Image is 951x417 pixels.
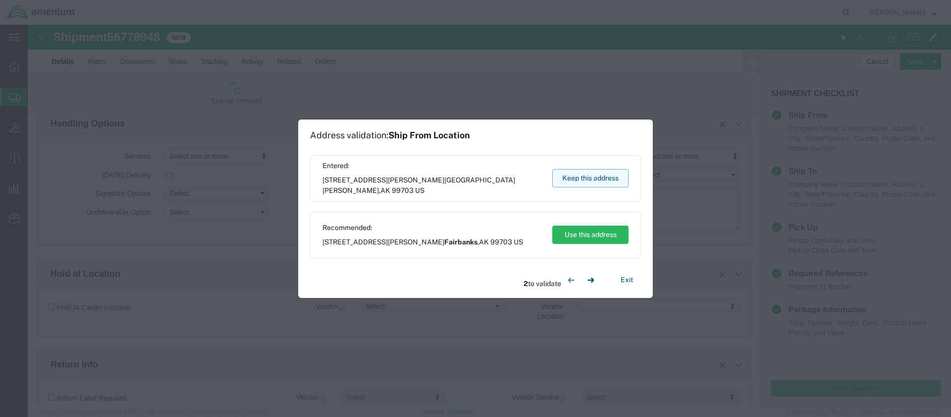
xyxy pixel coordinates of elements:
[552,169,629,187] button: Keep this address
[322,161,543,171] span: Entered:
[552,226,629,244] button: Use this address
[490,238,512,246] span: 99703
[524,270,601,290] div: to validate
[479,238,489,246] span: AK
[524,280,528,288] span: 2
[310,130,470,141] h1: Address validation:
[322,176,515,194] span: [GEOGRAPHIC_DATA][PERSON_NAME]
[444,238,477,246] span: Fairbanks
[322,175,543,196] span: [STREET_ADDRESS][PERSON_NAME] ,
[613,271,641,289] button: Exit
[415,186,424,194] span: US
[322,237,523,247] span: [STREET_ADDRESS][PERSON_NAME] ,
[514,238,523,246] span: US
[322,223,523,233] span: Recommended:
[380,186,390,194] span: AK
[392,186,414,194] span: 99703
[388,130,470,140] span: Ship From Location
